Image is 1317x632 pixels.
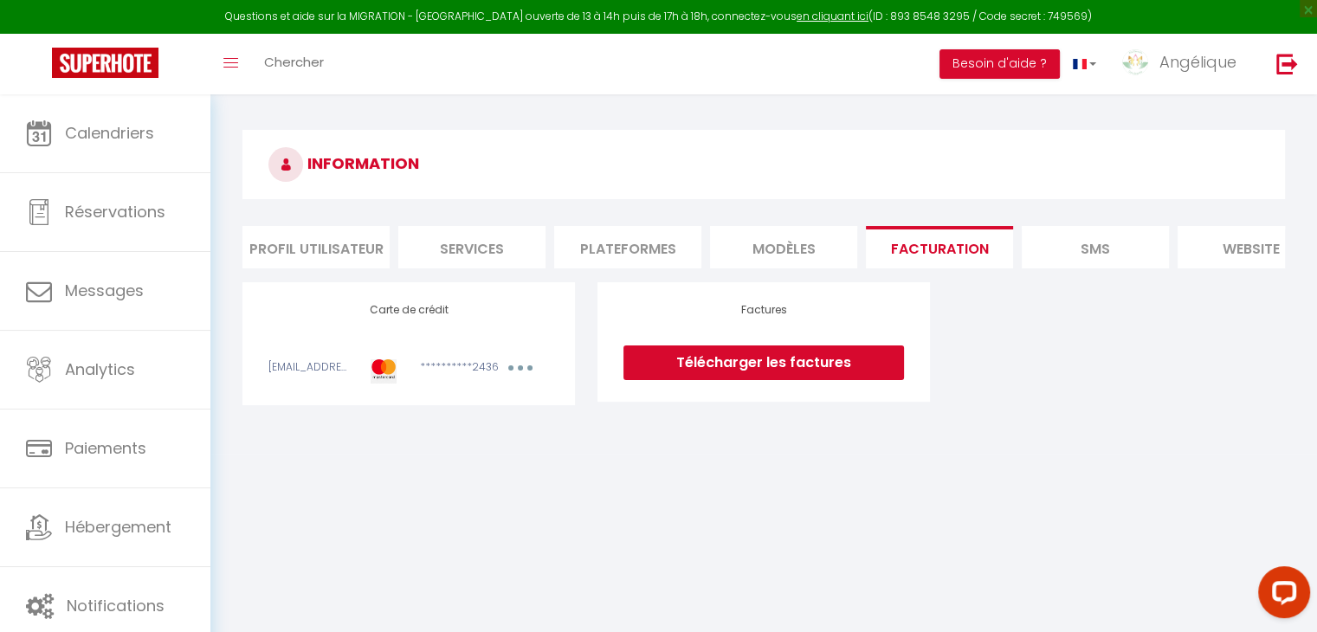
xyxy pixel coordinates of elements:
[797,9,868,23] a: en cliquant ici
[251,34,337,94] a: Chercher
[710,226,857,268] li: MODÈLES
[1276,53,1298,74] img: logout
[65,122,154,144] span: Calendriers
[268,304,549,316] h4: Carte de crédit
[65,280,144,301] span: Messages
[371,359,397,383] img: credit-card
[623,304,904,316] h4: Factures
[264,53,324,71] span: Chercher
[65,201,165,222] span: Réservations
[866,226,1013,268] li: Facturation
[1109,34,1258,94] a: ... Angélique
[65,358,135,380] span: Analytics
[939,49,1060,79] button: Besoin d'aide ?
[257,359,358,383] div: [EMAIL_ADDRESS][DOMAIN_NAME]
[242,226,390,268] li: Profil Utilisateur
[623,345,904,380] a: Télécharger les factures
[52,48,158,78] img: Super Booking
[65,437,146,459] span: Paiements
[1122,49,1148,75] img: ...
[65,516,171,538] span: Hébergement
[1022,226,1169,268] li: SMS
[554,226,701,268] li: Plateformes
[1159,51,1236,73] span: Angélique
[67,595,165,616] span: Notifications
[1244,559,1317,632] iframe: LiveChat chat widget
[398,226,546,268] li: Services
[242,130,1285,199] h3: INFORMATION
